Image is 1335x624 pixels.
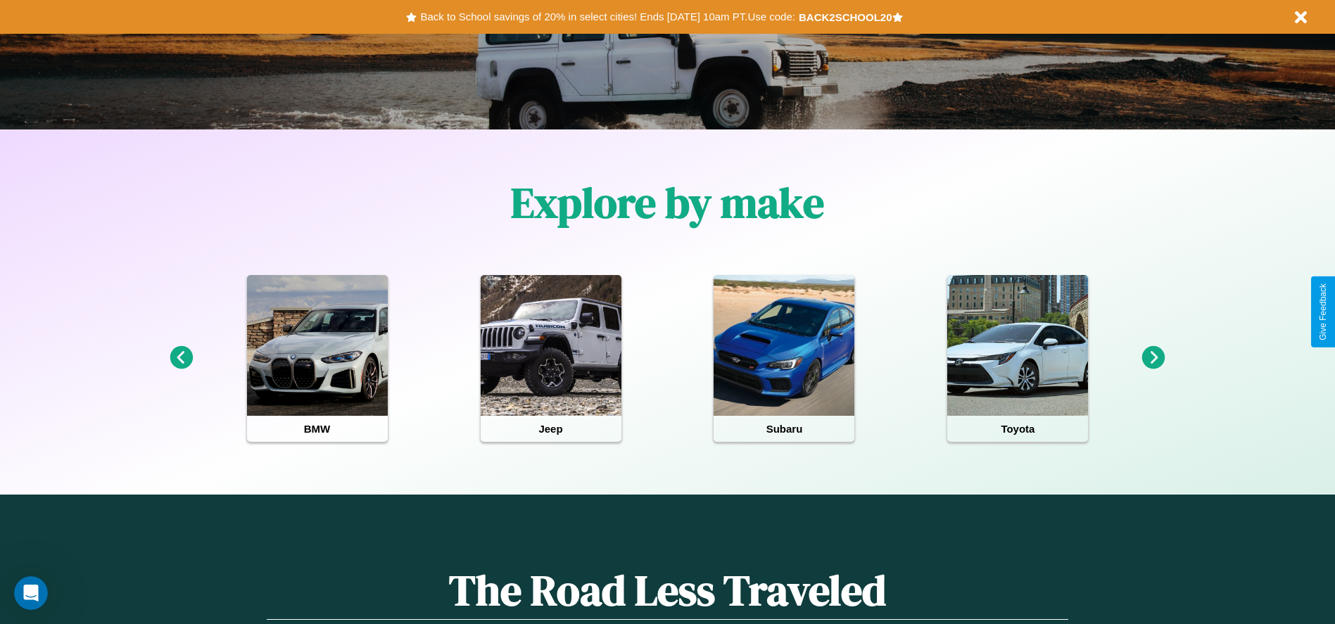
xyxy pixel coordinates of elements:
[1318,284,1328,340] div: Give Feedback
[799,11,892,23] b: BACK2SCHOOL20
[481,416,621,442] h4: Jeep
[714,416,854,442] h4: Subaru
[14,576,48,610] iframe: Intercom live chat
[417,7,798,27] button: Back to School savings of 20% in select cities! Ends [DATE] 10am PT.Use code:
[511,174,824,231] h1: Explore by make
[267,561,1068,620] h1: The Road Less Traveled
[247,416,388,442] h4: BMW
[947,416,1088,442] h4: Toyota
